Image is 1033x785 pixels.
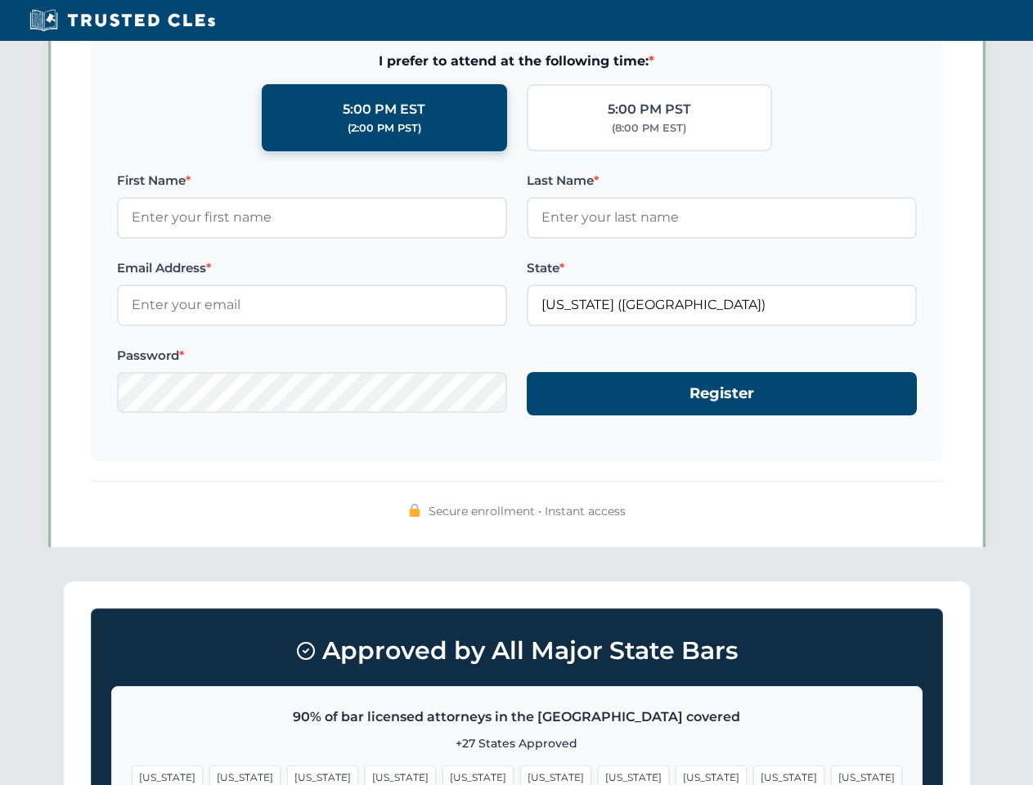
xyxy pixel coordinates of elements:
[117,346,507,366] label: Password
[117,197,507,238] input: Enter your first name
[132,734,902,752] p: +27 States Approved
[527,258,917,278] label: State
[111,629,923,673] h3: Approved by All Major State Bars
[429,502,626,520] span: Secure enrollment • Instant access
[608,99,691,120] div: 5:00 PM PST
[343,99,425,120] div: 5:00 PM EST
[408,504,421,517] img: 🔒
[527,372,917,415] button: Register
[527,171,917,191] label: Last Name
[527,197,917,238] input: Enter your last name
[117,51,917,72] span: I prefer to attend at the following time:
[25,8,220,33] img: Trusted CLEs
[348,120,421,137] div: (2:00 PM PST)
[527,285,917,325] input: Florida (FL)
[117,171,507,191] label: First Name
[117,258,507,278] label: Email Address
[612,120,686,137] div: (8:00 PM EST)
[132,706,902,728] p: 90% of bar licensed attorneys in the [GEOGRAPHIC_DATA] covered
[117,285,507,325] input: Enter your email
